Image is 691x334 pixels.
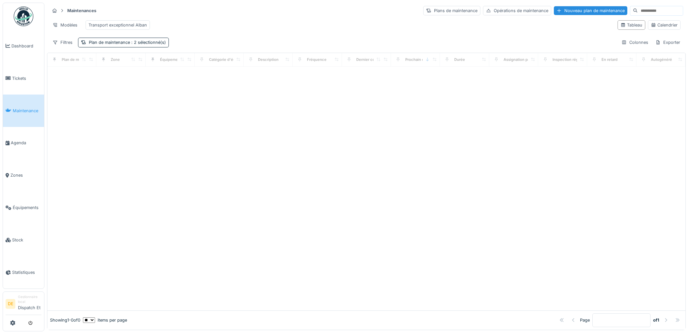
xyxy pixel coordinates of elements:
[620,22,642,28] div: Tableau
[50,38,75,47] div: Filtres
[653,317,659,323] strong: of 1
[13,108,41,114] span: Maintenance
[652,38,683,47] div: Exporter
[50,317,80,323] div: Showing 1 - 0 of 0
[65,8,99,14] strong: Maintenances
[14,7,33,26] img: Badge_color-CXgf-gQk.svg
[405,57,437,62] div: Prochain contrôle
[602,57,618,62] div: En retard
[18,294,41,305] div: Gestionnaire local
[504,57,543,62] div: Assignation par défaut
[11,43,41,49] span: Dashboard
[580,317,590,323] div: Page
[3,256,44,289] a: Statistiques
[554,6,627,15] div: Nouveau plan de maintenance
[130,40,166,45] span: : 2 sélectionné(s)
[18,294,41,313] li: Dispatch Et
[6,294,41,315] a: DE Gestionnaire localDispatch Et
[307,57,327,62] div: Fréquence
[3,62,44,95] a: Tickets
[13,204,41,211] span: Équipements
[6,299,15,309] li: DE
[619,38,651,47] div: Colonnes
[12,269,41,275] span: Statistiques
[356,57,385,62] div: Dernier contrôle
[10,172,41,178] span: Zones
[3,95,44,127] a: Maintenance
[12,237,41,243] span: Stock
[454,57,465,62] div: Durée
[83,317,127,323] div: items per page
[258,57,279,62] div: Description
[651,22,678,28] div: Calendrier
[111,57,120,62] div: Zone
[3,224,44,256] a: Stock
[3,191,44,224] a: Équipements
[160,57,182,62] div: Équipement
[88,22,147,28] div: Transport exceptionnel Alban
[483,6,551,15] div: Opérations de maintenance
[89,39,166,45] div: Plan de maintenance
[62,57,99,62] div: Plan de maintenance
[209,57,252,62] div: Catégorie d'équipement
[3,127,44,159] a: Agenda
[12,75,41,81] span: Tickets
[11,140,41,146] span: Agenda
[553,57,597,62] div: Inspection réglementaire
[50,20,80,30] div: Modèles
[3,30,44,62] a: Dashboard
[3,159,44,192] a: Zones
[651,57,672,62] div: Autogénéré
[423,6,480,15] div: Plans de maintenance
